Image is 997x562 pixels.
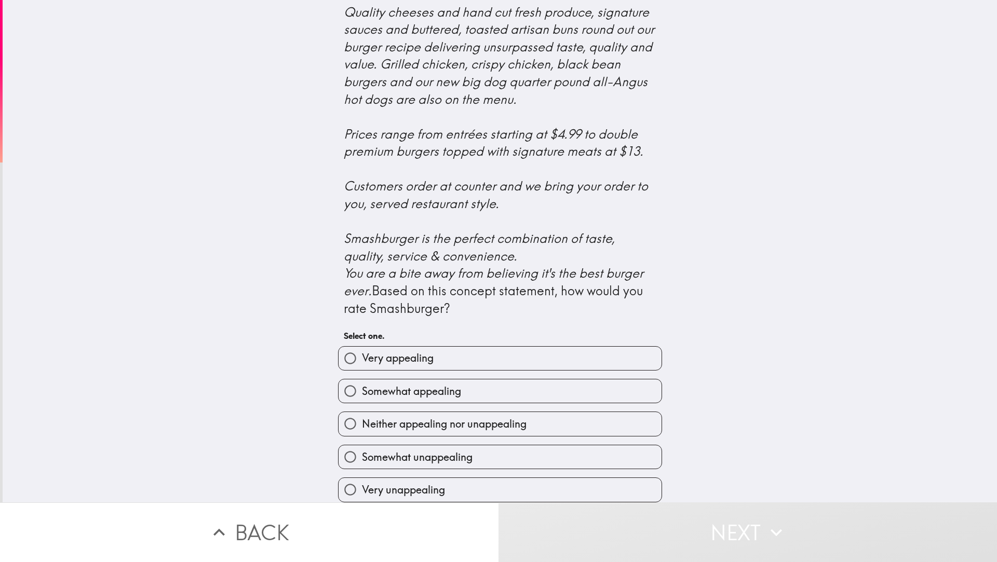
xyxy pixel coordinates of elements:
[362,417,527,431] span: Neither appealing nor unappealing
[339,379,662,403] button: Somewhat appealing
[339,412,662,435] button: Neither appealing nor unappealing
[339,445,662,469] button: Somewhat unappealing
[498,502,997,562] button: Next
[344,330,656,341] h6: Select one.
[339,347,662,370] button: Very appealing
[362,384,461,399] span: Somewhat appealing
[362,483,445,497] span: Very unappealing
[339,478,662,501] button: Very unappealing
[362,351,434,365] span: Very appealing
[362,450,473,464] span: Somewhat unappealing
